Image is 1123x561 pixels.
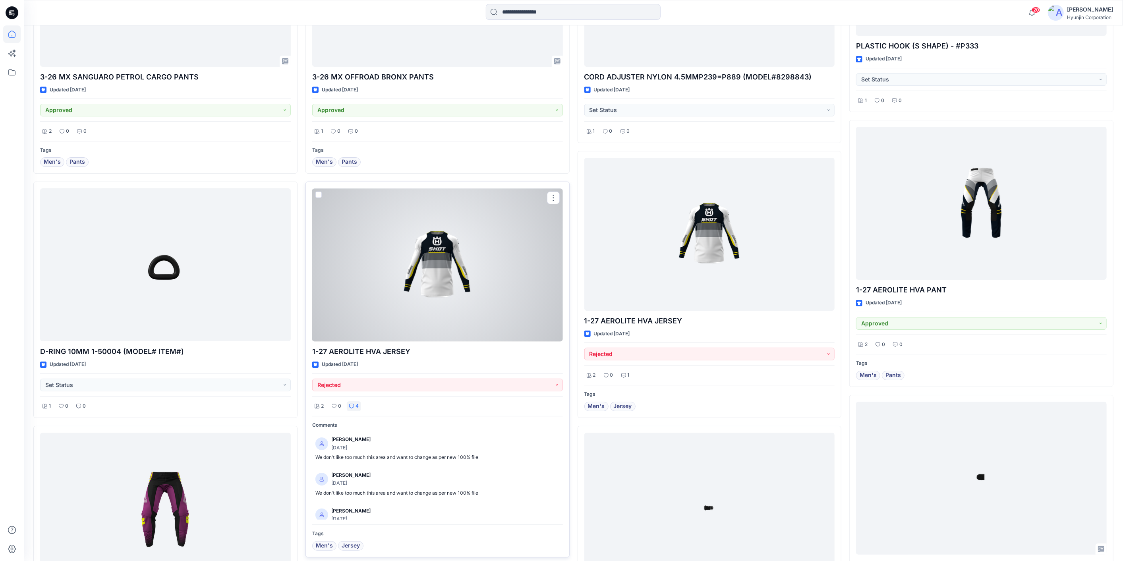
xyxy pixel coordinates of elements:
[627,127,630,135] p: 0
[355,127,358,135] p: 0
[856,359,1107,368] p: Tags
[312,346,563,357] p: 1-27 AEROLITE HVA JERSEY
[594,330,630,338] p: Updated [DATE]
[331,507,371,515] p: [PERSON_NAME]
[856,284,1107,296] p: 1-27 AEROLITE HVA PANT
[315,489,560,497] p: We don't like too much this area and want to change as per new 100% file
[319,477,324,482] svg: avatar
[44,157,61,167] span: Men's
[319,513,324,517] svg: avatar
[881,97,884,105] p: 0
[356,402,359,410] p: 4
[83,402,86,410] p: 0
[882,340,885,349] p: 0
[319,441,324,446] svg: avatar
[856,127,1107,280] a: 1-27 AEROLITE HVA PANT
[1048,5,1064,21] img: avatar
[312,504,563,536] a: [PERSON_NAME][DATE]This area is not good as we removed the darker grey to have it Black
[50,360,86,369] p: Updated [DATE]
[322,86,358,94] p: Updated [DATE]
[1032,7,1040,13] span: 20
[865,97,867,105] p: 1
[312,468,563,501] a: [PERSON_NAME][DATE]We don't like too much this area and want to change as per new 100% file
[856,41,1107,52] p: PLASTIC HOOK (S SHAPE) - #P333
[584,72,835,83] p: CORD ADJUSTER NYLON 4.5MMP239=P889 (MODEL#8298843)
[337,127,340,135] p: 0
[40,72,291,83] p: 3-26 MX SANGUARO PETROL CARGO PANTS
[50,86,86,94] p: Updated [DATE]
[66,127,69,135] p: 0
[83,127,87,135] p: 0
[610,371,613,379] p: 0
[342,157,357,167] span: Pants
[860,371,877,380] span: Men's
[315,453,560,462] p: We don't like too much this area and want to change as per new 100% file
[321,402,324,410] p: 2
[65,402,68,410] p: 0
[609,127,613,135] p: 0
[866,55,902,63] p: Updated [DATE]
[321,127,323,135] p: 1
[866,299,902,307] p: Updated [DATE]
[70,157,85,167] span: Pants
[614,402,632,411] span: Jersey
[593,127,595,135] p: 1
[865,340,868,349] p: 2
[316,157,333,167] span: Men's
[899,340,903,349] p: 0
[312,530,563,538] p: Tags
[584,315,835,327] p: 1-27 AEROLITE HVA JERSEY
[628,371,630,379] p: 1
[322,360,358,369] p: Updated [DATE]
[331,479,371,487] p: [DATE]
[331,444,371,452] p: [DATE]
[40,146,291,155] p: Tags
[40,346,291,357] p: D-RING 10MM 1-50004 (MODEL# ITEM#)
[338,402,341,410] p: 0
[312,188,563,341] a: 1-27 AEROLITE HVA JERSEY
[49,127,52,135] p: 2
[588,402,605,411] span: Men's
[331,435,371,444] p: [PERSON_NAME]
[899,97,902,105] p: 0
[312,146,563,155] p: Tags
[316,541,333,551] span: Men's
[331,515,371,523] p: [DATE]
[885,371,901,380] span: Pants
[312,432,563,465] a: [PERSON_NAME][DATE]We don't like too much this area and want to change as per new 100% file
[584,390,835,399] p: Tags
[584,158,835,311] a: 1-27 AEROLITE HVA JERSEY
[49,402,51,410] p: 1
[856,402,1107,555] a: Double Cord End 2.5mm PV317
[342,541,360,551] span: Jersey
[1067,5,1113,14] div: [PERSON_NAME]
[594,86,630,94] p: Updated [DATE]
[331,471,371,480] p: [PERSON_NAME]
[312,72,563,83] p: 3-26 MX OFFROAD BRONX PANTS
[1067,14,1113,20] div: Hyunjin Corporation
[312,421,563,429] p: Comments
[593,371,596,379] p: 2
[40,188,291,341] a: D-RING 10MM 1-50004 (MODEL# ITEM#)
